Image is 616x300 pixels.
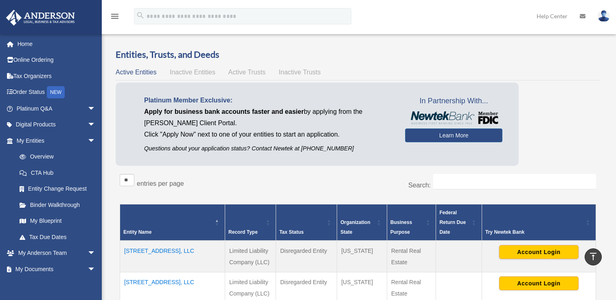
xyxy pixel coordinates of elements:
span: Organization State [340,220,370,235]
a: Binder Walkthrough [11,197,104,213]
th: Entity Name: Activate to invert sorting [120,204,225,241]
p: Click "Apply Now" next to one of your entities to start an application. [144,129,393,140]
a: My Anderson Teamarrow_drop_down [6,245,108,261]
td: Disregarded Entity [276,241,337,272]
th: Tax Status: Activate to sort [276,204,337,241]
a: My Documentsarrow_drop_down [6,261,108,277]
td: [US_STATE] [337,241,387,272]
td: Limited Liability Company (LLC) [225,241,276,272]
i: search [136,11,145,20]
p: by applying from the [PERSON_NAME] Client Portal. [144,106,393,129]
th: Business Purpose: Activate to sort [387,204,436,241]
a: Order StatusNEW [6,84,108,101]
span: arrow_drop_down [88,245,104,262]
a: Learn More [405,128,502,142]
a: Tax Organizers [6,68,108,84]
td: Rental Real Estate [387,241,436,272]
p: Questions about your application status? Contact Newtek at [PHONE_NUMBER] [144,143,393,154]
img: User Pic [598,10,610,22]
button: Account Login [499,276,579,290]
a: menu [110,14,120,21]
span: Inactive Trusts [279,69,321,76]
span: arrow_drop_down [88,117,104,133]
a: Account Login [499,248,579,254]
a: CTA Hub [11,165,104,181]
span: arrow_drop_down [88,100,104,117]
div: Try Newtek Bank [485,227,583,237]
div: NEW [47,86,65,98]
label: entries per page [137,180,184,187]
a: vertical_align_top [585,248,602,265]
img: NewtekBankLogoSM.png [409,111,498,124]
h3: Entities, Trusts, and Deeds [116,48,600,61]
button: Account Login [499,245,579,259]
span: Business Purpose [390,220,412,235]
a: Digital Productsarrow_drop_down [6,117,108,133]
a: Account Login [499,279,579,286]
img: Anderson Advisors Platinum Portal [4,10,77,26]
a: Entity Change Request [11,181,104,197]
p: Platinum Member Exclusive: [144,95,393,106]
span: arrow_drop_down [88,261,104,278]
a: Overview [11,149,100,165]
span: Record Type [228,229,258,235]
a: Online Ordering [6,52,108,68]
span: Active Trusts [228,69,266,76]
span: Tax Status [279,229,304,235]
span: Federal Return Due Date [439,210,466,235]
th: Federal Return Due Date: Activate to sort [436,204,482,241]
span: Apply for business bank accounts faster and easier [144,108,304,115]
label: Search: [408,182,431,189]
a: Home [6,36,108,52]
th: Try Newtek Bank : Activate to sort [482,204,596,241]
a: Platinum Q&Aarrow_drop_down [6,100,108,117]
span: Inactive Entities [170,69,215,76]
a: Tax Due Dates [11,229,104,245]
i: menu [110,11,120,21]
span: Entity Name [123,229,151,235]
a: My Entitiesarrow_drop_down [6,133,104,149]
td: [STREET_ADDRESS], LLC [120,241,225,272]
i: vertical_align_top [588,252,598,261]
span: Active Entities [116,69,156,76]
span: arrow_drop_down [88,133,104,149]
a: My Blueprint [11,213,104,229]
th: Record Type: Activate to sort [225,204,276,241]
th: Organization State: Activate to sort [337,204,387,241]
span: In Partnership With... [405,95,502,108]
